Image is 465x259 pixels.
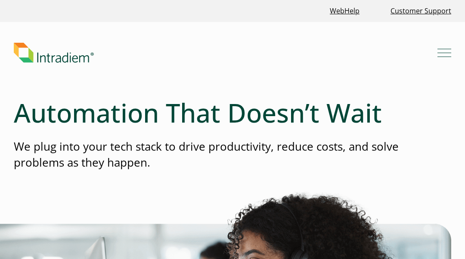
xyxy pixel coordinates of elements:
[387,2,455,20] a: Customer Support
[14,139,451,171] p: We plug into your tech stack to drive productivity, reduce costs, and solve problems as they happen.
[326,2,363,20] a: Link opens in a new window
[14,43,94,63] img: Intradiem
[437,46,451,60] button: Mobile Navigation Button
[14,97,451,128] h1: Automation That Doesn’t Wait
[14,43,437,63] a: Link to homepage of Intradiem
